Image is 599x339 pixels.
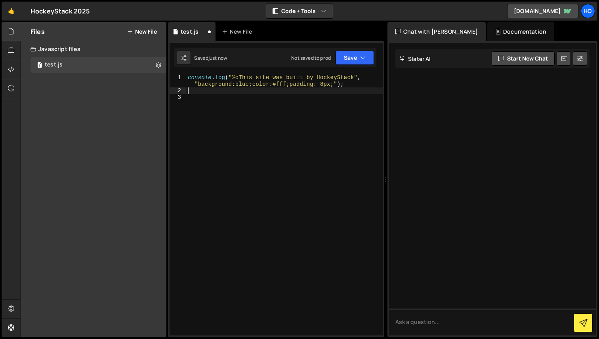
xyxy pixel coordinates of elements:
[31,6,90,16] div: HockeyStack 2025
[487,22,554,41] div: Documentation
[336,51,374,65] button: Save
[194,55,227,61] div: Saved
[208,55,227,61] div: just now
[170,74,186,87] div: 1
[581,4,595,18] a: Ho
[31,27,45,36] h2: Files
[21,41,166,57] div: Javascript files
[31,57,166,73] div: 17291/47918.js
[222,28,255,36] div: New File
[507,4,578,18] a: [DOMAIN_NAME]
[399,55,431,62] h2: Slater AI
[387,22,486,41] div: Chat with [PERSON_NAME]
[45,61,63,68] div: test.js
[170,94,186,101] div: 3
[266,4,333,18] button: Code + Tools
[127,28,157,35] button: New File
[37,62,42,69] span: 1
[291,55,331,61] div: Not saved to prod
[2,2,21,21] a: 🤙
[492,51,555,66] button: Start new chat
[181,28,198,36] div: test.js
[170,87,186,94] div: 2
